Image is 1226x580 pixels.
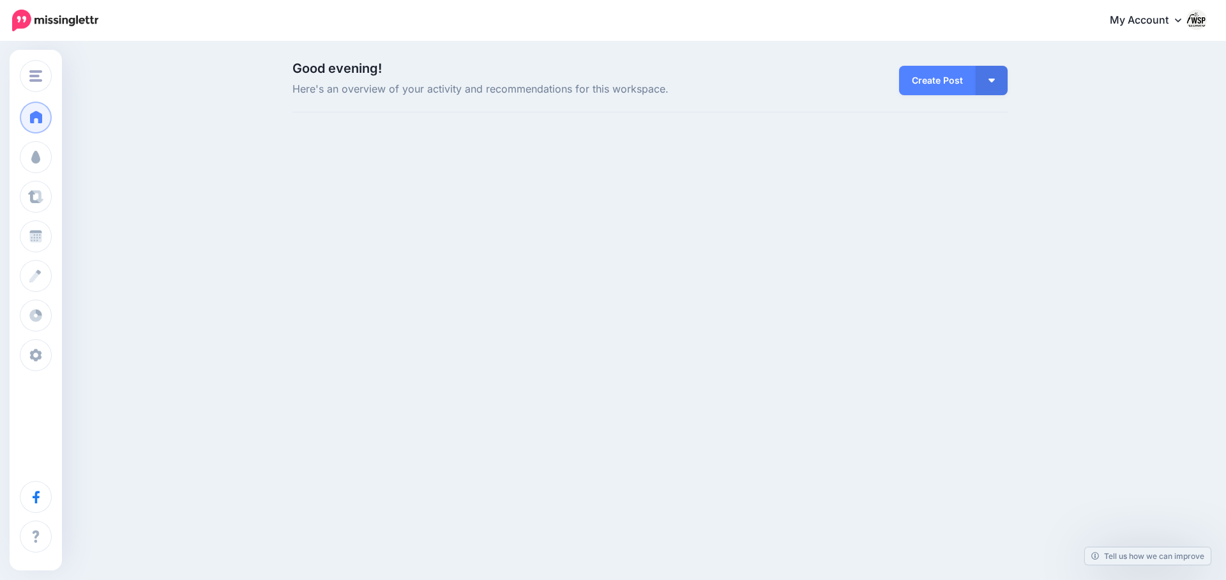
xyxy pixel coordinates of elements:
img: arrow-down-white.png [988,79,995,82]
span: Here's an overview of your activity and recommendations for this workspace. [292,81,763,98]
img: menu.png [29,70,42,82]
span: Good evening! [292,61,382,76]
a: My Account [1097,5,1207,36]
a: Tell us how we can improve [1085,547,1211,565]
a: Create Post [899,66,976,95]
img: Missinglettr [12,10,98,31]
